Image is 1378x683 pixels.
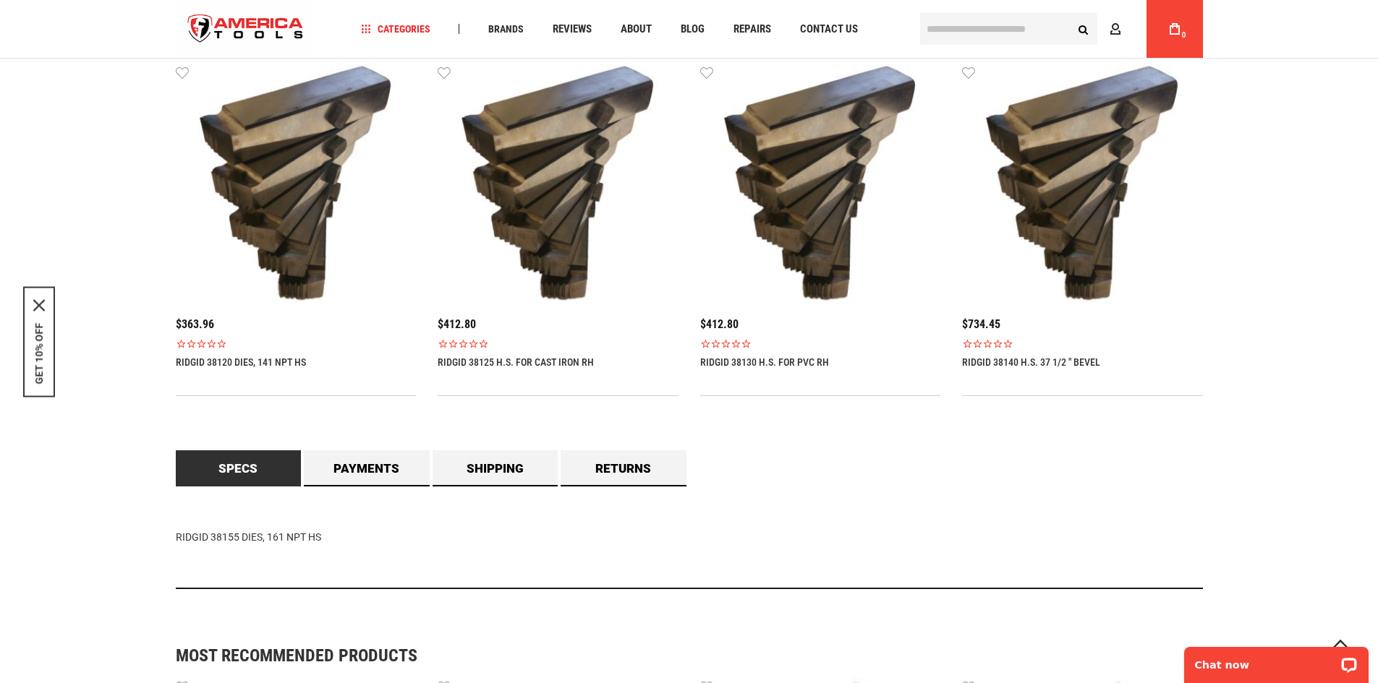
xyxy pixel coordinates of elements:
[482,20,530,39] a: Brands
[800,24,858,35] span: Contact Us
[614,20,658,39] a: About
[1175,637,1378,683] iframe: LiveChat chat widget
[438,338,679,349] span: Rated 0.0 out of 5 stars 0 reviews
[700,356,829,368] a: RIDGID 38130 H.S. For PVC RH
[1070,15,1097,43] button: Search
[621,24,652,35] span: About
[1182,31,1186,39] span: 0
[361,24,430,34] span: Categories
[33,322,45,384] button: GET 10% OFF
[433,450,558,486] a: Shipping
[700,338,941,349] span: Rated 0.0 out of 5 stars 0 reviews
[561,450,686,486] a: Returns
[674,20,711,39] a: Blog
[33,299,45,311] button: Close
[176,2,316,56] a: store logo
[438,317,476,331] span: $412.80
[176,338,417,349] span: Rated 0.0 out of 5 stars 0 reviews
[176,356,306,368] a: RIDGID 38120 DIES, 141 NPT HS
[962,356,1100,368] a: RIDGID 38140 H.S. 37 1/2 " Bevel
[176,2,316,56] img: America Tools
[733,24,771,35] span: Repairs
[727,20,778,39] a: Repairs
[962,317,1000,331] span: $734.45
[553,24,592,35] span: Reviews
[794,20,864,39] a: Contact Us
[488,24,524,34] span: Brands
[176,450,302,486] a: Specs
[176,317,214,331] span: $363.96
[33,299,45,311] svg: close icon
[546,20,598,39] a: Reviews
[700,317,739,331] span: $412.80
[681,24,705,35] span: Blog
[304,450,430,486] a: Payments
[354,20,437,39] a: Categories
[176,486,1203,589] div: RIDGID 38155 DIES, 161 NPT HS
[176,647,1152,664] strong: Most Recommended Products
[438,356,594,368] a: RIDGID 38125 H.S. For Cast Iron RH
[962,338,1203,349] span: Rated 0.0 out of 5 stars 0 reviews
